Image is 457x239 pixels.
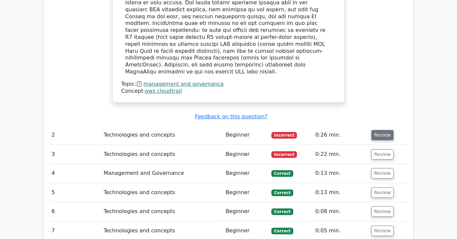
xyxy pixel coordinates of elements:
td: 4 [49,164,101,183]
span: Incorrect [271,132,297,139]
td: Beginner [223,126,269,145]
a: Feedback on this question? [195,113,267,120]
span: Correct [271,170,293,177]
button: Review [371,206,394,217]
button: Review [371,226,394,236]
button: Review [371,130,394,140]
td: Beginner [223,145,269,164]
button: Review [371,149,394,160]
div: Concept: [121,88,336,95]
td: Beginner [223,183,269,202]
td: 6 [49,202,101,221]
span: Correct [271,228,293,234]
td: 0:22 min. [313,145,368,164]
td: 3 [49,145,101,164]
td: 0:13 min. [313,164,368,183]
td: 0:13 min. [313,183,368,202]
td: Technologies and concepts [101,183,223,202]
td: Technologies and concepts [101,145,223,164]
span: Correct [271,189,293,196]
td: Technologies and concepts [101,126,223,145]
td: 5 [49,183,101,202]
td: Beginner [223,164,269,183]
a: aws cloudtrail [145,88,182,94]
td: Beginner [223,202,269,221]
td: 0:08 min. [313,202,368,221]
div: Topic: [121,81,336,88]
button: Review [371,168,394,179]
td: Technologies and concepts [101,202,223,221]
a: management and governance [143,81,224,87]
td: 2 [49,126,101,145]
span: Correct [271,208,293,215]
span: Incorrect [271,151,297,158]
td: Management and Governance [101,164,223,183]
button: Review [371,187,394,198]
td: 0:26 min. [313,126,368,145]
